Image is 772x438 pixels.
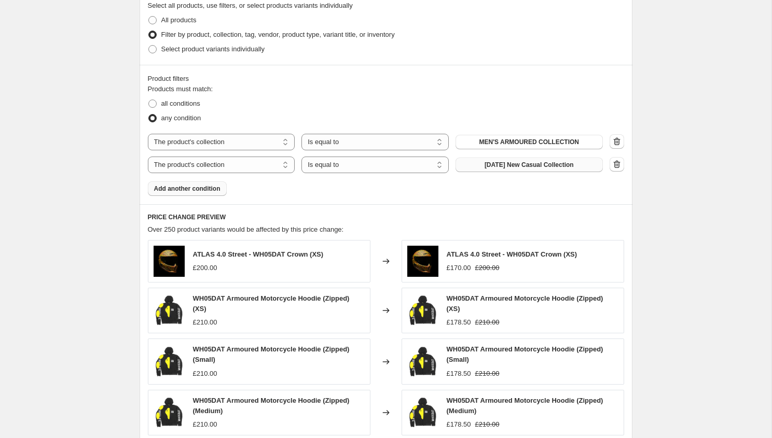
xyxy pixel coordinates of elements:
[456,158,603,172] button: April 1st New Casual Collection
[154,346,185,377] img: WH05DATArmouredMotorcycleHoodieCERatedAAEN17092_80x.jpg
[407,346,438,377] img: WH05DATArmouredMotorcycleHoodieCERatedAAEN17092_80x.jpg
[193,250,324,258] span: ATLAS 4.0 Street - WH05DAT Crown (XS)
[148,74,624,84] div: Product filters
[447,250,577,258] span: ATLAS 4.0 Street - WH05DAT Crown (XS)
[479,138,579,146] span: MEN'S ARMOURED COLLECTION
[447,294,603,313] span: WH05DAT Armoured Motorcycle Hoodie (Zipped) (XS)
[447,419,471,430] div: £178.50
[407,397,438,428] img: WH05DATArmouredMotorcycleHoodieCERatedAAEN17092_80x.jpg
[475,317,500,328] strike: £210.00
[475,419,500,430] strike: £210.00
[193,263,217,273] div: £200.00
[193,369,217,379] div: £210.00
[193,317,217,328] div: £210.00
[148,225,344,233] span: Over 250 product variants would be affected by this price change:
[154,397,185,428] img: WH05DATArmouredMotorcycleHoodieCERatedAAEN17092_80x.jpg
[161,45,265,53] span: Select product variants individually
[456,135,603,149] button: MEN'S ARMOURED COLLECTION
[148,213,624,221] h6: PRICE CHANGE PREVIEW
[447,317,471,328] div: £178.50
[447,369,471,379] div: £178.50
[154,246,185,277] img: RurocHelmetAtlas4.0WH05DAT1_80x.jpg
[193,419,217,430] div: £210.00
[161,100,200,107] span: all conditions
[193,397,350,415] span: WH05DAT Armoured Motorcycle Hoodie (Zipped) (Medium)
[193,294,350,313] span: WH05DAT Armoured Motorcycle Hoodie (Zipped) (XS)
[475,263,500,273] strike: £200.00
[447,397,603,415] span: WH05DAT Armoured Motorcycle Hoodie (Zipped) (Medium)
[407,246,438,277] img: RurocHelmetAtlas4.0WH05DAT1_80x.jpg
[161,31,395,38] span: Filter by product, collection, tag, vendor, product type, variant title, or inventory
[193,345,350,363] span: WH05DAT Armoured Motorcycle Hoodie (Zipped) (Small)
[148,85,213,93] span: Products must match:
[154,185,220,193] span: Add another condition
[485,161,574,169] span: [DATE] New Casual Collection
[447,345,603,363] span: WH05DAT Armoured Motorcycle Hoodie (Zipped) (Small)
[161,16,197,24] span: All products
[447,263,471,273] div: £170.00
[148,2,353,9] span: Select all products, use filters, or select products variants individually
[475,369,500,379] strike: £210.00
[407,295,438,326] img: WH05DATArmouredMotorcycleHoodieCERatedAAEN17092_80x.jpg
[161,114,201,122] span: any condition
[154,295,185,326] img: WH05DATArmouredMotorcycleHoodieCERatedAAEN17092_80x.jpg
[148,181,227,196] button: Add another condition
